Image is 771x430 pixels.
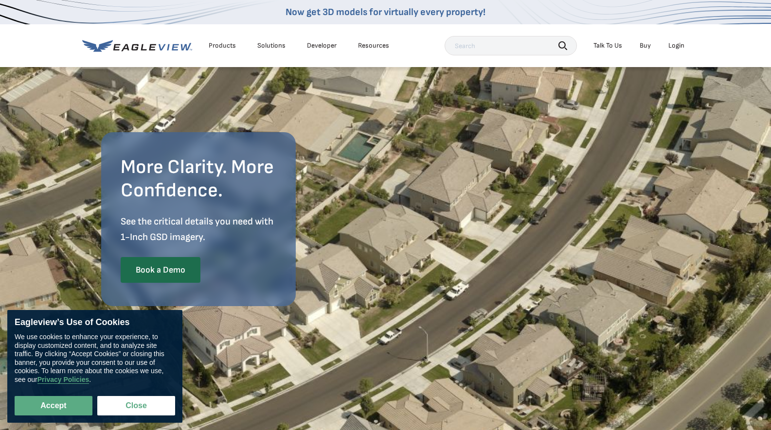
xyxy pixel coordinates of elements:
a: Now get 3D models for virtually every property! [286,6,485,18]
div: Resources [358,41,389,50]
a: Privacy Policies [37,376,90,384]
div: Solutions [257,41,286,50]
a: Developer [307,41,337,50]
a: Buy [640,41,651,50]
div: Talk To Us [593,41,622,50]
h2: More Clarity. More Confidence. [121,155,276,202]
button: Accept [15,396,92,415]
p: See the critical details you need with 1-Inch GSD imagery. [121,214,276,245]
div: We use cookies to enhance your experience, to display customized content, and to analyze site tra... [15,333,175,384]
input: Search [445,36,577,55]
button: Close [97,396,175,415]
a: Book a Demo [121,257,200,283]
div: Products [209,41,236,50]
div: Eagleview’s Use of Cookies [15,317,175,328]
div: Login [668,41,684,50]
